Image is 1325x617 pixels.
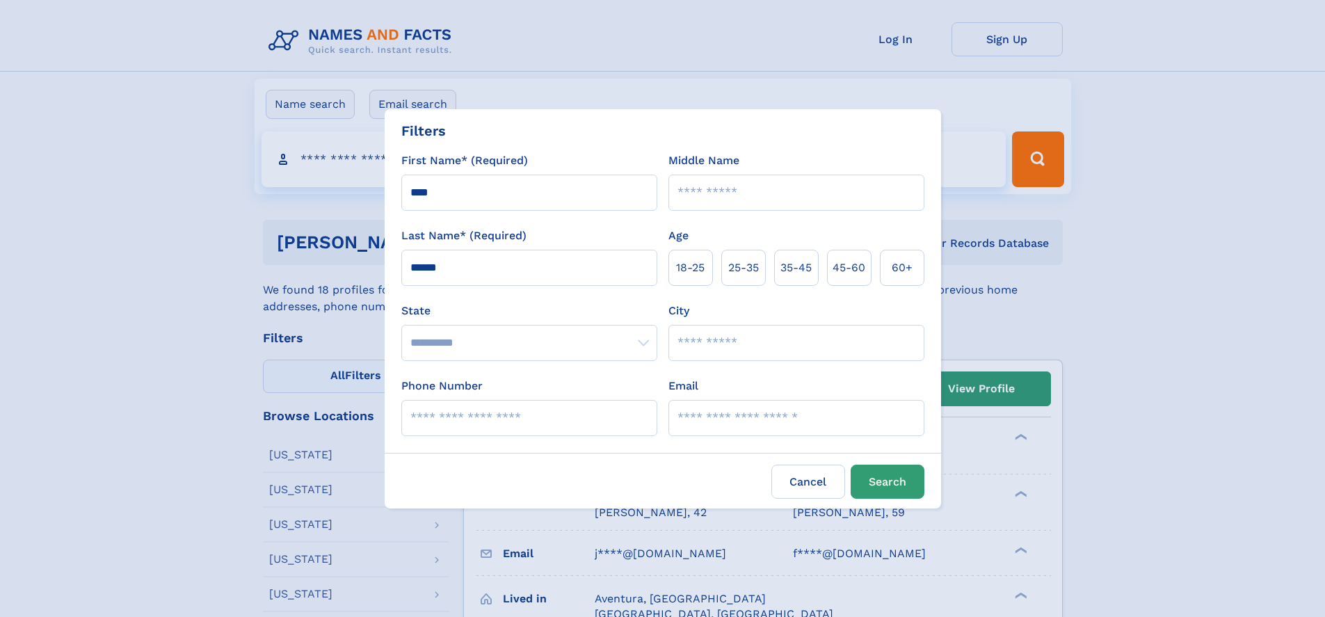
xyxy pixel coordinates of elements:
[401,120,446,141] div: Filters
[668,152,739,169] label: Middle Name
[668,227,689,244] label: Age
[676,259,705,276] span: 18‑25
[771,465,845,499] label: Cancel
[780,259,812,276] span: 35‑45
[892,259,913,276] span: 60+
[401,152,528,169] label: First Name* (Required)
[728,259,759,276] span: 25‑35
[401,378,483,394] label: Phone Number
[401,227,527,244] label: Last Name* (Required)
[851,465,924,499] button: Search
[668,303,689,319] label: City
[401,303,657,319] label: State
[833,259,865,276] span: 45‑60
[668,378,698,394] label: Email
